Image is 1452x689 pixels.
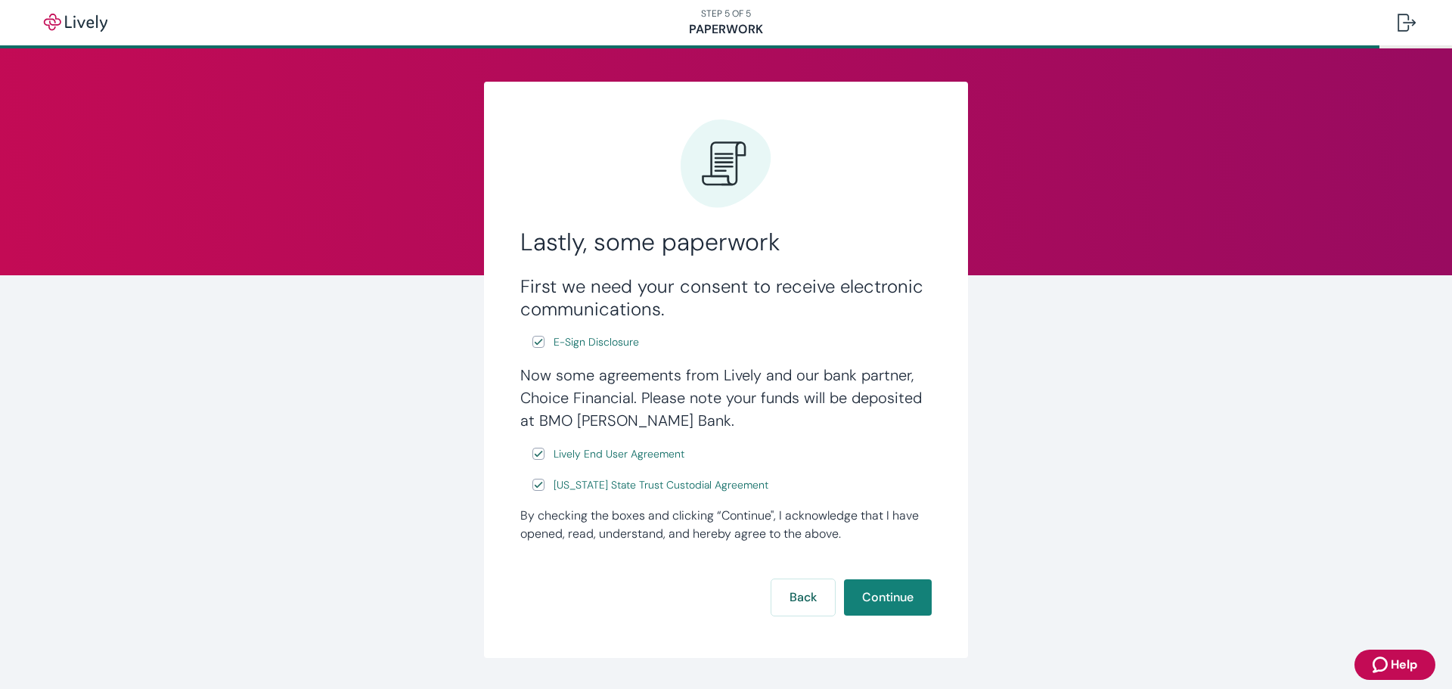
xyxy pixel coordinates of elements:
svg: Zendesk support icon [1373,656,1391,674]
a: e-sign disclosure document [551,333,642,352]
span: Help [1391,656,1417,674]
a: e-sign disclosure document [551,445,687,464]
button: Log out [1385,5,1428,41]
div: By checking the boxes and clicking “Continue", I acknowledge that I have opened, read, understand... [520,507,932,543]
span: Lively End User Agreement [554,446,684,462]
span: E-Sign Disclosure [554,334,639,350]
h3: First we need your consent to receive electronic communications. [520,275,932,321]
h2: Lastly, some paperwork [520,227,932,257]
img: Lively [33,14,118,32]
button: Back [771,579,835,616]
button: Zendesk support iconHelp [1354,650,1435,680]
span: [US_STATE] State Trust Custodial Agreement [554,477,768,493]
button: Continue [844,579,932,616]
a: e-sign disclosure document [551,476,771,495]
h4: Now some agreements from Lively and our bank partner, Choice Financial. Please note your funds wi... [520,364,932,432]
